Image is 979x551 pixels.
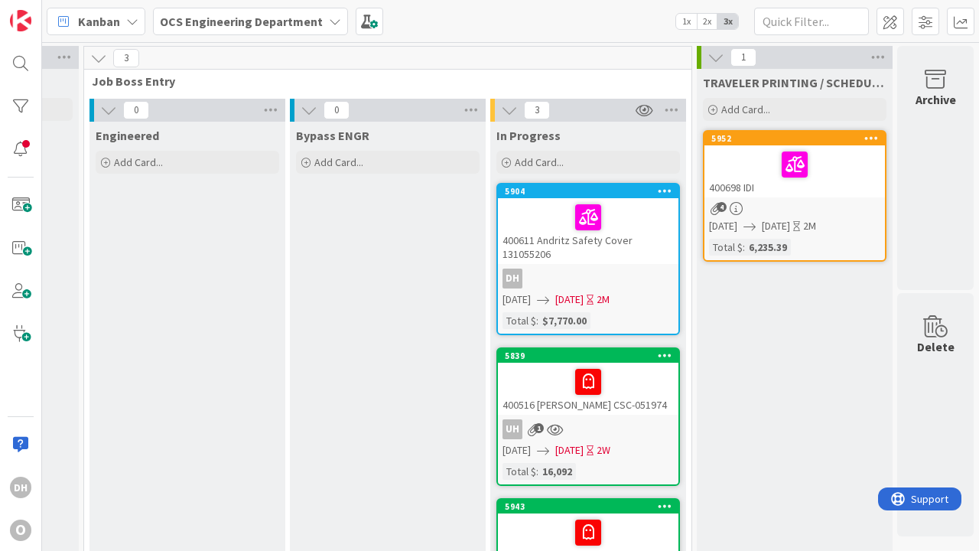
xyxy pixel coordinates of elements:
[498,198,678,264] div: 400611 Andritz Safety Cover 131055206
[498,349,678,363] div: 5839
[10,520,31,541] div: O
[762,218,790,234] span: [DATE]
[721,103,770,116] span: Add Card...
[498,184,678,198] div: 5904
[505,350,678,361] div: 5839
[324,101,350,119] span: 0
[498,500,678,514] div: 5943
[597,442,610,458] div: 2W
[296,128,369,143] span: Bypass ENGR
[113,49,139,67] span: 3
[704,145,885,197] div: 400698 IDI
[498,349,678,415] div: 5839400516 [PERSON_NAME] CSC-051974
[503,463,536,480] div: Total $
[703,75,886,90] span: TRAVELER PRINTING / SCHEDULING
[503,442,531,458] span: [DATE]
[743,239,745,256] span: :
[704,132,885,145] div: 5952
[538,463,576,480] div: 16,092
[597,292,610,308] div: 2M
[498,363,678,415] div: 400516 [PERSON_NAME] CSC-051974
[917,337,955,356] div: Delete
[803,218,816,234] div: 2M
[717,14,738,29] span: 3x
[92,73,672,89] span: Job Boss Entry
[515,155,564,169] span: Add Card...
[503,419,522,439] div: uh
[711,133,885,144] div: 5952
[10,10,31,31] img: Visit kanbanzone.com
[314,155,363,169] span: Add Card...
[498,269,678,289] div: DH
[697,14,717,29] span: 2x
[916,90,956,109] div: Archive
[754,8,869,35] input: Quick Filter...
[745,239,791,256] div: 6,235.39
[498,419,678,439] div: uh
[498,184,678,264] div: 5904400611 Andritz Safety Cover 131055206
[503,292,531,308] span: [DATE]
[78,12,120,31] span: Kanban
[534,423,544,433] span: 1
[114,155,163,169] span: Add Card...
[96,128,159,143] span: Engineered
[730,48,756,67] span: 1
[160,14,323,29] b: OCS Engineering Department
[536,312,538,329] span: :
[496,128,561,143] span: In Progress
[524,101,550,119] span: 3
[676,14,697,29] span: 1x
[538,312,590,329] div: $7,770.00
[505,186,678,197] div: 5904
[704,132,885,197] div: 5952400698 IDI
[709,218,737,234] span: [DATE]
[503,312,536,329] div: Total $
[123,101,149,119] span: 0
[503,269,522,289] div: DH
[505,501,678,512] div: 5943
[555,292,584,308] span: [DATE]
[709,239,743,256] div: Total $
[555,442,584,458] span: [DATE]
[536,463,538,480] span: :
[10,477,31,498] div: DH
[717,202,727,212] span: 4
[33,2,70,21] span: Support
